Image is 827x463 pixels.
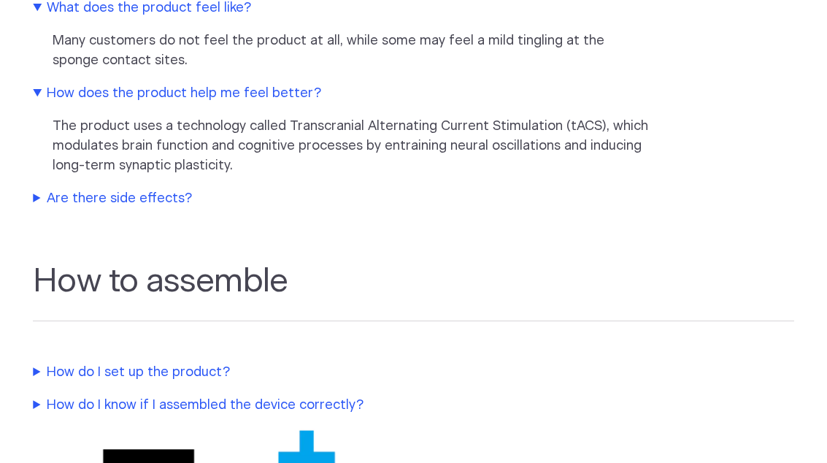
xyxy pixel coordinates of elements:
[33,84,646,104] summary: How does the product help me feel better?
[53,31,648,71] p: Many customers do not feel the product at all, while some may feel a mild tingling at the sponge ...
[33,262,793,321] h2: How to assemble
[33,396,646,416] summary: How do I know if I assembled the device correctly?
[53,117,648,176] p: The product uses a technology called Transcranial Alternating Current Stimulation (tACS), which m...
[33,363,646,383] summary: How do I set up the product?
[33,189,646,209] summary: Are there side effects?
